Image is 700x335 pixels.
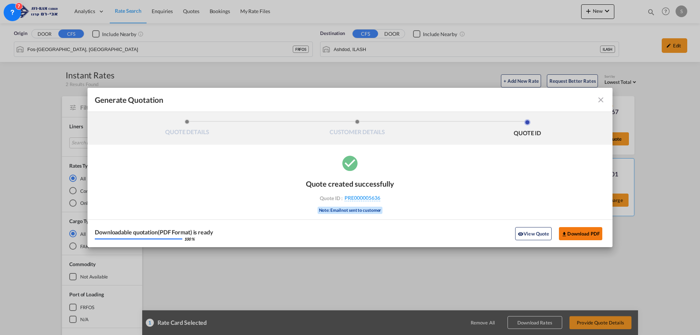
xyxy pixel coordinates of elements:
[308,195,392,201] div: Quote ID :
[95,95,163,105] span: Generate Quotation
[561,231,567,237] md-icon: icon-download
[184,237,195,241] div: 100 %
[515,227,552,240] button: icon-eyeView Quote
[95,229,213,235] div: Downloadable quotation(PDF Format) is ready
[318,207,383,214] div: Note: Email not sent to customer
[559,227,602,240] button: Download PDF
[341,154,359,172] md-icon: icon-checkbox-marked-circle
[272,119,443,139] li: CUSTOMER DETAILS
[87,88,612,247] md-dialog: Generate QuotationQUOTE ...
[306,179,394,188] div: Quote created successfully
[442,119,612,139] li: QUOTE ID
[518,231,524,237] md-icon: icon-eye
[596,96,605,104] md-icon: icon-close fg-AAA8AD cursor m-0
[102,119,272,139] li: QUOTE DETAILS
[345,195,380,201] span: PRE000005636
